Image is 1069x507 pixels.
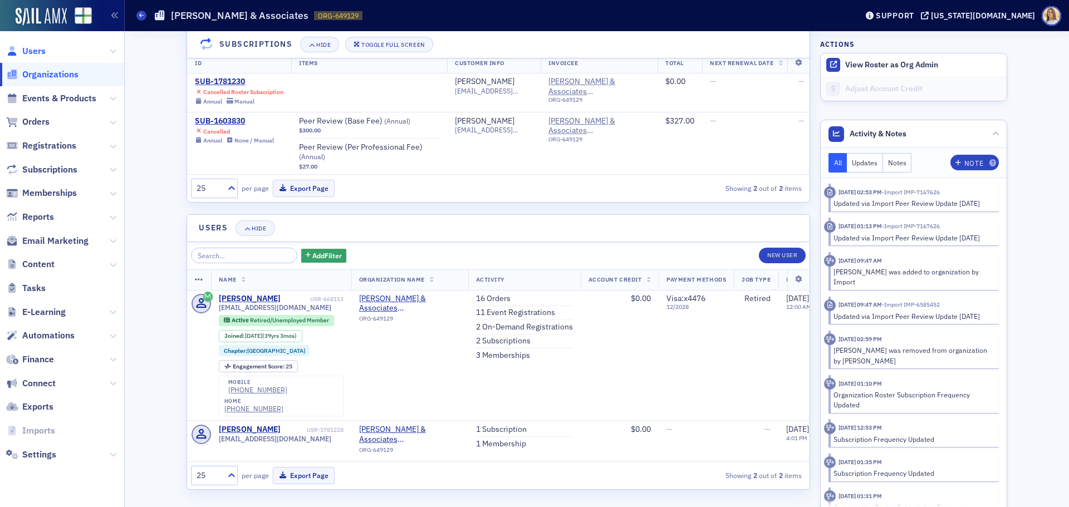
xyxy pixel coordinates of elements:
[824,299,836,311] div: Imported Activity
[798,76,805,86] span: —
[171,9,308,22] h1: [PERSON_NAME] & Associates
[299,59,318,67] span: Items
[476,308,555,318] a: 11 Event Registrations
[359,446,460,457] div: ORG-649129
[6,164,77,176] a: Subscriptions
[931,11,1035,21] div: [US_STATE][DOMAIN_NAME]
[282,296,344,303] div: USR-668113
[22,68,79,81] span: Organizations
[22,425,55,437] span: Imports
[219,39,292,51] h4: Subscriptions
[710,116,716,126] span: —
[455,116,514,126] div: [PERSON_NAME]
[6,235,89,247] a: Email Marketing
[282,426,344,434] div: USR-1781228
[1042,6,1061,26] span: Profile
[882,301,940,308] span: Import IMP-6585452
[219,294,281,304] a: [PERSON_NAME]
[22,306,66,318] span: E-Learning
[589,275,641,283] span: Account Credit
[22,211,54,223] span: Reports
[921,12,1039,19] button: [US_STATE][DOMAIN_NAME]
[476,294,511,304] a: 16 Orders
[838,335,882,343] time: 4/22/2024 02:59 PM
[548,116,650,147] span: Kirkland & Associates (Irondale, AL)
[299,116,439,126] span: Peer Review (Base Fee)
[22,282,46,294] span: Tasks
[751,183,759,193] strong: 2
[786,434,807,442] time: 4:01 PM
[710,76,716,86] span: —
[833,434,991,444] div: Subscription Frequency Updated
[606,470,802,480] div: Showing out of items
[455,77,514,87] a: [PERSON_NAME]
[666,424,673,434] span: —
[548,116,650,136] a: [PERSON_NAME] & Associates ([GEOGRAPHIC_DATA], [GEOGRAPHIC_DATA])
[75,7,92,24] img: SailAMX
[224,405,283,413] a: [PHONE_NUMBER]
[299,142,439,162] span: Peer Review (Per Professional Fee)
[548,77,650,96] a: [PERSON_NAME] & Associates ([GEOGRAPHIC_DATA], [GEOGRAPHIC_DATA])
[665,76,685,86] span: $0.00
[838,222,882,230] time: 4/28/2025 01:13 PM
[838,257,882,264] time: 4/24/2024 09:47 AM
[824,378,836,390] div: Activity
[606,183,802,193] div: Showing out of items
[824,186,836,198] div: Imported Activity
[22,377,56,390] span: Connect
[476,275,505,283] span: Activity
[236,220,274,236] button: Hide
[245,332,297,339] div: (39yrs 3mos)
[882,188,940,196] span: Import IMP-7167626
[299,127,321,134] span: $300.00
[820,39,855,49] h4: Actions
[845,84,1001,94] div: Adjust Account Credit
[312,250,342,260] span: Add Filter
[359,275,425,283] span: Organization Name
[219,315,334,326] div: Active: Active: Retired/Unemployed Member
[6,45,46,57] a: Users
[476,351,530,361] a: 3 Memberships
[6,258,55,270] a: Content
[833,267,991,287] div: [PERSON_NAME] was added to organization by Import
[359,294,460,313] a: [PERSON_NAME] & Associates ([GEOGRAPHIC_DATA], [GEOGRAPHIC_DATA])
[548,136,650,147] div: ORG-649129
[22,140,76,152] span: Registrations
[824,255,836,267] div: Activity
[777,470,784,480] strong: 2
[384,116,410,125] span: ( Annual )
[548,96,650,107] div: ORG-649129
[219,360,298,372] div: Engagement Score: 25
[798,116,805,126] span: —
[233,363,292,370] div: 25
[22,329,75,342] span: Automations
[234,137,274,144] div: None / Manual
[22,449,56,461] span: Settings
[6,187,77,199] a: Memberships
[631,293,651,303] span: $0.00
[710,59,773,67] span: Next Renewal Date
[242,470,269,480] label: per page
[764,424,771,434] span: —
[242,183,269,193] label: per page
[876,11,914,21] div: Support
[203,137,222,144] div: Annual
[203,88,283,96] div: Cancelled Roster Subscription
[359,294,460,313] span: Kirkland & Associates (Irondale, AL)
[219,275,237,283] span: Name
[219,435,331,443] span: [EMAIL_ADDRESS][DOMAIN_NAME]
[359,425,460,444] span: Kirkland & Associates (Irondale, AL)
[16,8,67,26] img: SailAMX
[299,116,439,126] a: Peer Review (Base Fee) (Annual)
[833,311,991,321] div: Updated via Import Peer Review Update [DATE]
[22,401,53,413] span: Exports
[845,60,938,70] button: View Roster as Org Admin
[6,282,46,294] a: Tasks
[228,379,287,386] div: mobile
[455,87,533,95] span: [EMAIL_ADDRESS][DOMAIN_NAME]
[22,45,46,57] span: Users
[224,347,305,355] a: Chapter:[GEOGRAPHIC_DATA]
[6,449,56,461] a: Settings
[250,316,329,324] span: Retired/Unemployed Member
[22,164,77,176] span: Subscriptions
